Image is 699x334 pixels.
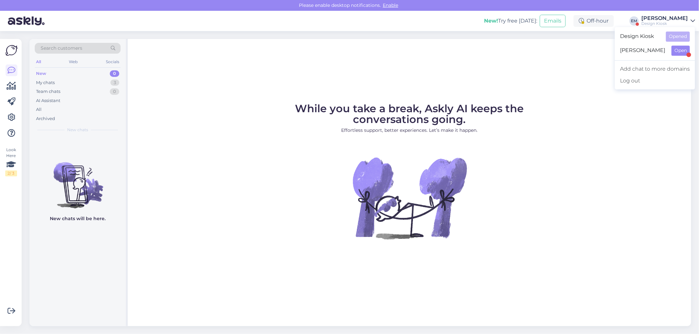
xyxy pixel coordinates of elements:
[41,45,82,52] span: Search customers
[50,215,106,222] p: New chats will be here.
[351,139,469,257] img: No Chat active
[615,75,695,87] div: Log out
[105,58,121,66] div: Socials
[5,44,18,57] img: Askly Logo
[36,70,46,77] div: New
[67,127,88,133] span: New chats
[540,15,566,27] button: Emails
[666,31,690,42] button: Opened
[36,79,55,86] div: My chats
[295,102,524,126] span: While you take a break, Askly AI keeps the conversations going.
[265,127,554,134] p: Effortless support, better experiences. Let’s make it happen.
[36,115,55,122] div: Archived
[671,45,690,56] button: Open
[110,88,119,95] div: 0
[573,15,614,27] div: Off-hour
[35,58,42,66] div: All
[615,63,695,75] a: Add chat to more domains
[641,21,688,26] div: Design Kiosk
[381,2,400,8] span: Enable
[620,45,666,56] span: [PERSON_NAME]
[36,88,60,95] div: Team chats
[36,106,42,113] div: All
[484,17,537,25] div: Try free [DATE]:
[5,147,17,176] div: Look Here
[620,31,661,42] span: Design Kiosk
[29,150,126,209] img: No chats
[641,16,695,26] a: [PERSON_NAME]Design Kiosk
[110,79,119,86] div: 3
[484,18,498,24] b: New!
[110,70,119,77] div: 0
[641,16,688,21] div: [PERSON_NAME]
[36,97,60,104] div: AI Assistant
[5,170,17,176] div: 2 / 3
[68,58,79,66] div: Web
[630,16,639,26] div: EM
